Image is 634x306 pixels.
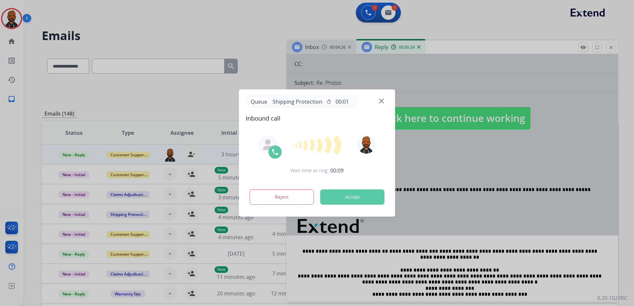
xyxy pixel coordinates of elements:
[290,167,329,174] span: Wait time at ring:
[250,189,314,205] button: Reject
[379,99,384,104] img: close-button
[263,139,273,150] img: agent-avatar
[270,98,325,106] span: Shipping Protection
[326,99,332,104] mat-icon: timer
[246,114,389,123] span: Inbound call
[597,294,627,302] p: 0.20.1027RC
[248,97,270,106] p: Queue
[336,98,349,106] span: 00:01
[271,148,279,156] img: call-icon
[320,189,385,205] button: Accept
[330,167,344,175] span: 00:09
[357,135,375,154] img: avatar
